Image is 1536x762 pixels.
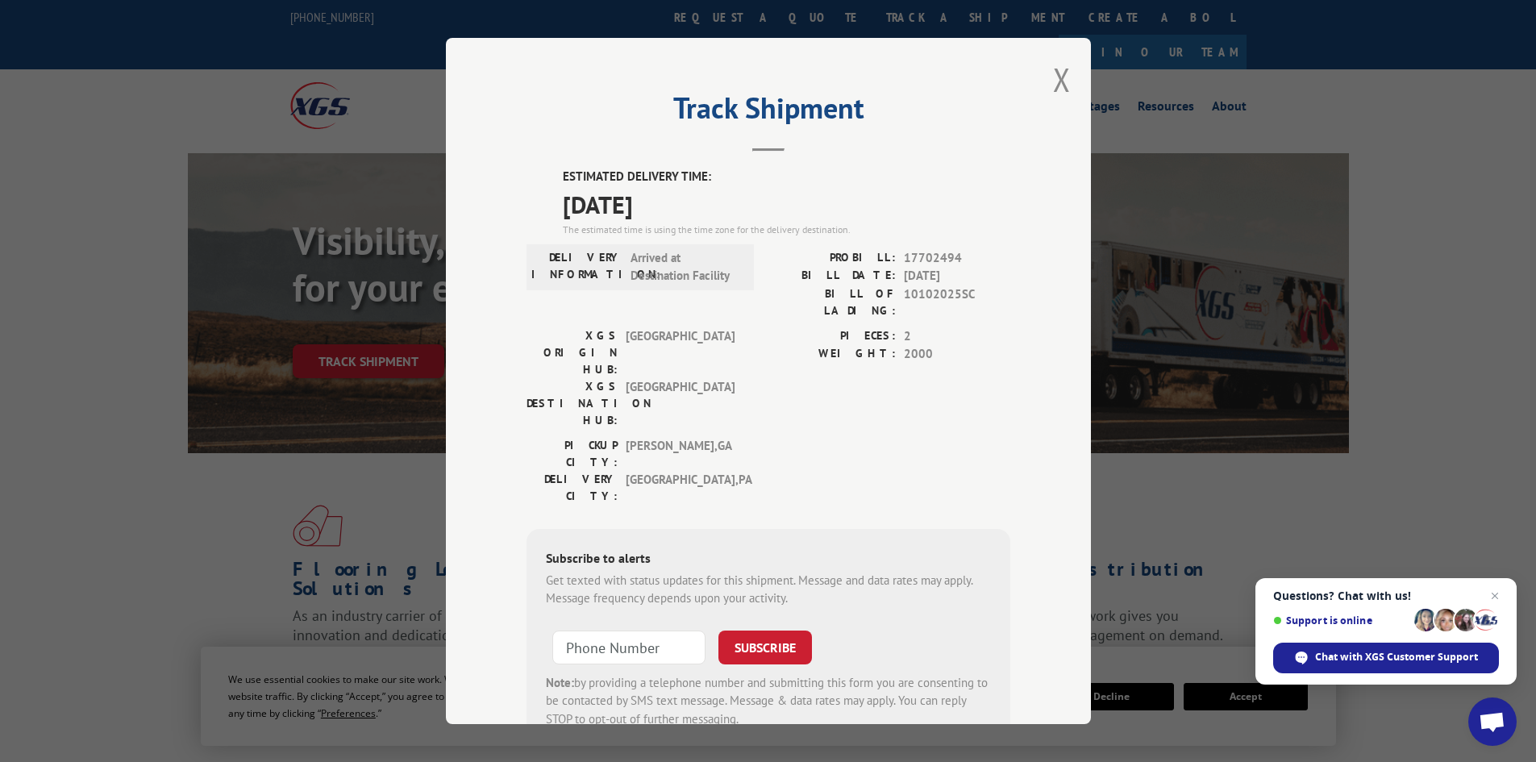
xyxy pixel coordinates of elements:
[904,267,1010,285] span: [DATE]
[1485,586,1505,606] span: Close chat
[626,437,735,471] span: [PERSON_NAME] , GA
[718,631,812,664] button: SUBSCRIBE
[552,631,706,664] input: Phone Number
[546,675,574,690] strong: Note:
[527,471,618,505] label: DELIVERY CITY:
[768,327,896,346] label: PIECES:
[563,223,1010,237] div: The estimated time is using the time zone for the delivery destination.
[527,327,618,378] label: XGS ORIGIN HUB:
[1468,697,1517,746] div: Open chat
[904,285,1010,319] span: 10102025SC
[626,327,735,378] span: [GEOGRAPHIC_DATA]
[546,572,991,608] div: Get texted with status updates for this shipment. Message and data rates may apply. Message frequ...
[527,97,1010,127] h2: Track Shipment
[563,186,1010,223] span: [DATE]
[626,471,735,505] span: [GEOGRAPHIC_DATA] , PA
[626,378,735,429] span: [GEOGRAPHIC_DATA]
[546,674,991,729] div: by providing a telephone number and submitting this form you are consenting to be contacted by SM...
[1273,614,1409,627] span: Support is online
[904,249,1010,268] span: 17702494
[768,285,896,319] label: BILL OF LADING:
[1315,650,1478,664] span: Chat with XGS Customer Support
[527,378,618,429] label: XGS DESTINATION HUB:
[563,168,1010,186] label: ESTIMATED DELIVERY TIME:
[631,249,739,285] span: Arrived at Destination Facility
[768,249,896,268] label: PROBILL:
[1053,58,1071,101] button: Close modal
[1273,589,1499,602] span: Questions? Chat with us!
[546,548,991,572] div: Subscribe to alerts
[768,345,896,364] label: WEIGHT:
[531,249,622,285] label: DELIVERY INFORMATION:
[1273,643,1499,673] div: Chat with XGS Customer Support
[904,345,1010,364] span: 2000
[768,267,896,285] label: BILL DATE:
[904,327,1010,346] span: 2
[527,437,618,471] label: PICKUP CITY:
